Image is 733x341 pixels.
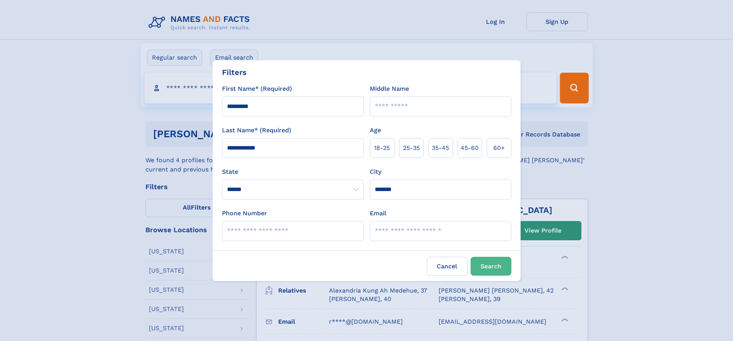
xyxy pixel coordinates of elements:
span: 35‑45 [432,143,449,153]
label: Email [370,209,386,218]
label: Phone Number [222,209,267,218]
span: 60+ [493,143,505,153]
span: 25‑35 [403,143,420,153]
label: Last Name* (Required) [222,126,291,135]
span: 18‑25 [374,143,390,153]
div: Filters [222,67,247,78]
label: Middle Name [370,84,409,93]
label: State [222,167,364,176]
span: 45‑60 [461,143,479,153]
label: Age [370,126,381,135]
button: Search [471,257,511,276]
label: First Name* (Required) [222,84,292,93]
label: City [370,167,381,176]
label: Cancel [427,257,468,276]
